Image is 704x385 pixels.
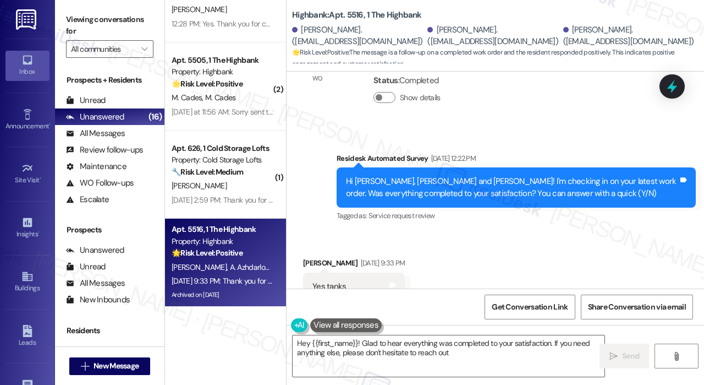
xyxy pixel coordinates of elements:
span: • [49,121,51,128]
div: Unread [66,345,106,356]
span: • [40,175,41,182]
div: Property: Highbank [172,66,273,78]
div: [PERSON_NAME]. ([EMAIL_ADDRESS][DOMAIN_NAME]) [292,24,425,48]
i:  [81,362,89,371]
strong: 🌟 Risk Level: Positive [292,48,349,57]
span: M. Cades [172,93,205,102]
a: Insights • [5,213,50,243]
a: Site Visit • [5,159,50,189]
label: Viewing conversations for [66,11,153,40]
span: • [38,229,40,236]
img: ResiDesk Logo [16,9,38,30]
div: [PERSON_NAME]. ([EMAIL_ADDRESS][DOMAIN_NAME]) [563,24,696,48]
span: [PERSON_NAME] [172,262,230,272]
div: Apt. 5516, 1 The Highbank [172,224,273,235]
div: All Messages [66,278,125,289]
i:  [609,352,618,361]
span: S. Azhdarloo [272,262,311,272]
div: 12:28 PM: Yes. Thank you for checking [172,19,290,29]
div: Tagged as: [337,208,696,224]
div: Unread [66,95,106,106]
div: Unread [66,261,106,273]
div: [DATE] at 11:56 AM: Sorry sent this to you by accident [172,107,338,117]
div: Escalate [66,194,109,205]
span: A. Azhdarloo [230,262,272,272]
span: Share Conversation via email [588,301,686,313]
textarea: Hey {{first_name}}! Glad to hear everything was completed to your satisfaction. If you need anyth... [293,335,604,377]
i:  [141,45,147,53]
span: New Message [94,360,139,372]
i:  [672,352,680,361]
div: WO [312,73,323,84]
div: [DATE] 12:22 PM [428,153,476,164]
input: All communities [71,40,136,58]
button: Send [599,344,649,368]
div: Archived on [DATE] [170,288,274,302]
div: Prospects + Residents [55,74,164,86]
span: Send [622,350,639,362]
div: Residesk Automated Survey [337,153,696,168]
div: Unanswered [66,245,124,256]
span: [PERSON_NAME] [172,4,227,14]
b: Highbank: Apt. 5516, 1 The Highbank [292,9,422,21]
span: Service request review [369,211,435,220]
div: Apt. 5505, 1 The Highbank [172,55,273,66]
div: [PERSON_NAME]. ([EMAIL_ADDRESS][DOMAIN_NAME]) [427,24,560,48]
strong: 🌟 Risk Level: Positive [172,248,243,258]
div: All Messages [66,128,125,139]
div: Property: Highbank [172,236,273,247]
span: Get Conversation Link [492,301,568,313]
div: WO Follow-ups [66,177,134,189]
div: (16) [146,109,164,126]
div: Review follow-ups [66,144,143,156]
button: New Message [69,357,151,375]
div: Maintenance [66,161,127,172]
strong: 🔧 Risk Level: Medium [172,167,243,177]
span: [PERSON_NAME] [172,181,227,191]
a: Buildings [5,267,50,297]
button: Get Conversation Link [485,295,575,319]
b: Status [373,75,398,86]
div: [PERSON_NAME] [303,257,405,273]
div: Property: Cold Storage Lofts [172,154,273,166]
a: Inbox [5,51,50,80]
a: Leads [5,322,50,351]
div: New Inbounds [66,294,130,306]
span: : The message is a follow-up on a completed work order and the resident responded positively. Thi... [292,47,704,71]
div: [DATE] 9:33 PM [358,257,405,269]
div: Residents [55,325,164,337]
span: M. Cades [205,93,235,102]
div: Apt. 626, 1 Cold Storage Lofts [172,143,273,154]
div: Hi [PERSON_NAME], [PERSON_NAME] and [PERSON_NAME]! I'm checking in on your latest work order. Was... [346,176,678,199]
div: : Completed [373,72,445,89]
label: Show details [400,92,441,104]
div: Unanswered [66,111,124,123]
div: Prospects [55,224,164,236]
button: Share Conversation via email [581,295,693,319]
strong: 🌟 Risk Level: Positive [172,79,243,89]
div: Yes tanks [312,281,346,292]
